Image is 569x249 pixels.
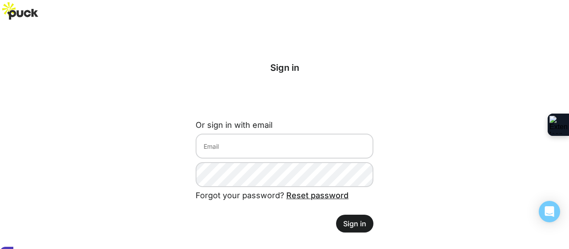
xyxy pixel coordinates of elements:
[191,88,378,108] iframe: Sign in with Google Button
[286,191,349,200] a: Reset password
[539,201,560,222] div: Open Intercom Messenger
[196,191,349,200] span: Forgot your password?
[549,116,567,134] img: Extension Icon
[196,62,373,73] div: Sign in
[196,120,272,130] label: Or sign in with email
[336,215,373,233] button: Sign in
[7,9,38,20] img: Puck home
[196,134,373,159] input: Email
